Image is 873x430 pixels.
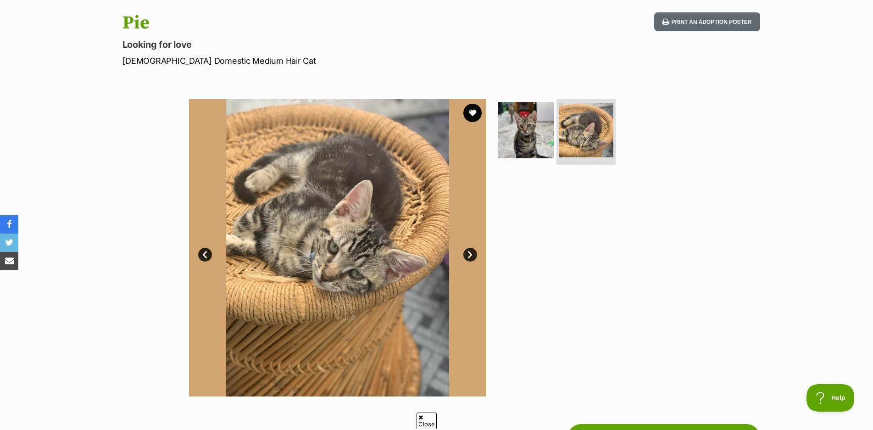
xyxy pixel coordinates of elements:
p: Looking for love [122,38,511,51]
img: Photo of Pie [559,103,613,157]
h1: Pie [122,12,511,34]
p: [DEMOGRAPHIC_DATA] Domestic Medium Hair Cat [122,55,511,67]
a: Prev [198,248,212,262]
span: Close [417,413,437,429]
iframe: Help Scout Beacon - Open [806,384,855,412]
button: favourite [463,104,482,122]
img: Photo of Pie [189,99,486,396]
a: Next [463,248,477,262]
img: Photo of Pie [498,102,554,158]
button: Print an adoption poster [654,12,760,31]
